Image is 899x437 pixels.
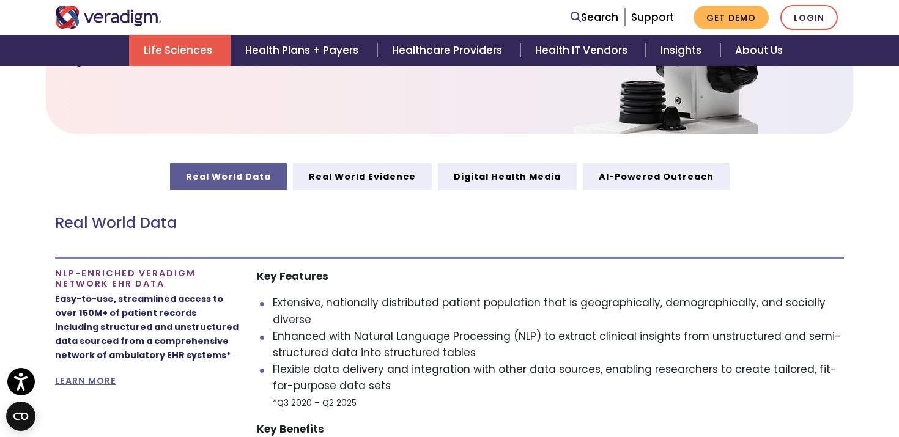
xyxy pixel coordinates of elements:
[273,397,357,409] small: *Q3 2020 – Q2 2025
[273,361,845,411] li: Flexible data delivery and integration with other data sources, enabling researchers to create ta...
[257,422,324,436] strong: Key Benefits
[273,295,845,328] li: Extensive, nationally distributed patient population that is geographically, demographically, and...
[129,35,231,66] a: Life Sciences
[55,6,162,29] img: Veradigm logo
[231,35,377,66] a: Health Plans + Payers
[631,10,674,24] a: Support
[170,163,287,190] a: Real World Data
[6,402,35,431] button: Open CMP widget
[293,163,432,190] a: Real World Evidence
[571,9,618,26] a: Search
[780,5,838,30] a: Login
[656,40,884,422] iframe: Drift Chat Widget
[694,6,769,29] a: Get Demo
[55,292,239,362] p: Easy-to-use, streamlined access to over 150M+ of patient records including structured and unstruc...
[646,35,720,66] a: Insights
[720,35,797,66] a: About Us
[55,215,844,232] h3: Real World Data
[257,269,328,284] strong: Key Features
[273,328,845,361] li: Enhanced with Natural Language Processing (NLP) to extract clinical insights from unstructured an...
[55,268,239,290] h4: NLP-ENRICHED VERADIGM NETWORK EHR DATA
[520,35,646,66] a: Health IT Vendors
[438,163,577,190] a: Digital Health Media
[55,375,116,387] a: LEARN MORE
[583,163,730,190] a: AI-Powered Outreach
[377,35,520,66] a: Healthcare Providers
